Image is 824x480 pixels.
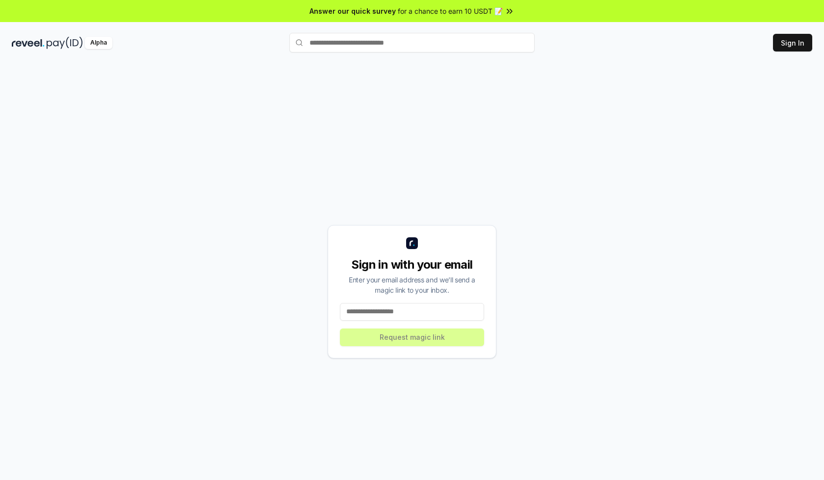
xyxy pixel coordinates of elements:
[406,237,418,249] img: logo_small
[340,275,484,295] div: Enter your email address and we’ll send a magic link to your inbox.
[85,37,112,49] div: Alpha
[12,37,45,49] img: reveel_dark
[398,6,503,16] span: for a chance to earn 10 USDT 📝
[340,257,484,273] div: Sign in with your email
[309,6,396,16] span: Answer our quick survey
[773,34,812,51] button: Sign In
[47,37,83,49] img: pay_id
